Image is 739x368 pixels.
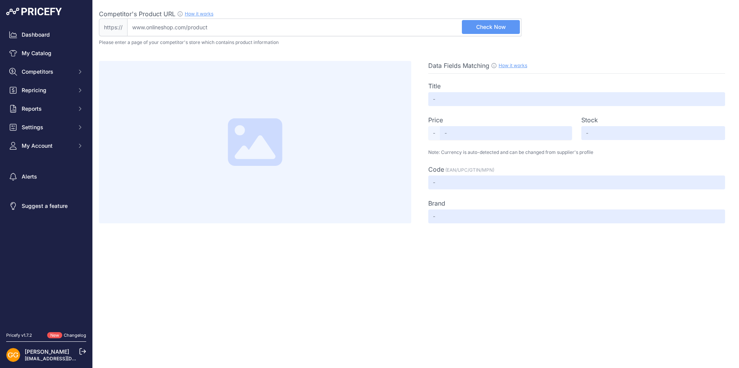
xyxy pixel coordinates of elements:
button: Competitors [6,65,86,79]
span: Competitors [22,68,72,76]
span: My Account [22,142,72,150]
a: [EMAIL_ADDRESS][DOMAIN_NAME] [25,356,106,361]
span: Reports [22,105,72,113]
input: - [440,126,572,140]
img: Pricefy Logo [6,8,62,15]
span: Settings [22,123,72,131]
button: Settings [6,120,86,134]
label: Brand [428,199,445,208]
input: - [428,176,725,189]
span: New [47,332,62,339]
span: Data Fields Matching [428,62,489,69]
span: Competitor's Product URL [99,10,175,18]
input: www.onlineshop.com/product [127,19,521,36]
button: Repricing [6,83,86,97]
nav: Sidebar [6,28,86,323]
a: How it works [185,11,213,17]
div: Pricefy v1.7.2 [6,332,32,339]
label: Price [428,115,443,125]
button: Check Now [462,20,520,34]
span: https:// [99,19,127,36]
p: Please enter a page of your competitor's store which contains product information [99,39,733,46]
span: Check Now [476,23,506,31]
input: - [428,92,725,106]
a: Changelog [64,333,86,338]
a: How it works [499,62,527,68]
span: - [428,126,440,140]
button: Reports [6,102,86,116]
a: Alerts [6,170,86,184]
span: Repricing [22,86,72,94]
a: My Catalog [6,46,86,60]
label: Title [428,81,441,91]
p: Note: Currency is auto-detected and can be changed from supplier's profile [428,149,725,155]
button: My Account [6,139,86,153]
input: - [581,126,725,140]
span: (EAN/UPC/GTIN/MPN) [445,167,494,173]
a: [PERSON_NAME] [25,348,69,355]
a: Suggest a feature [6,199,86,213]
label: Stock [581,115,598,125]
a: Dashboard [6,28,86,42]
span: Code [428,165,444,173]
input: - [428,209,725,223]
